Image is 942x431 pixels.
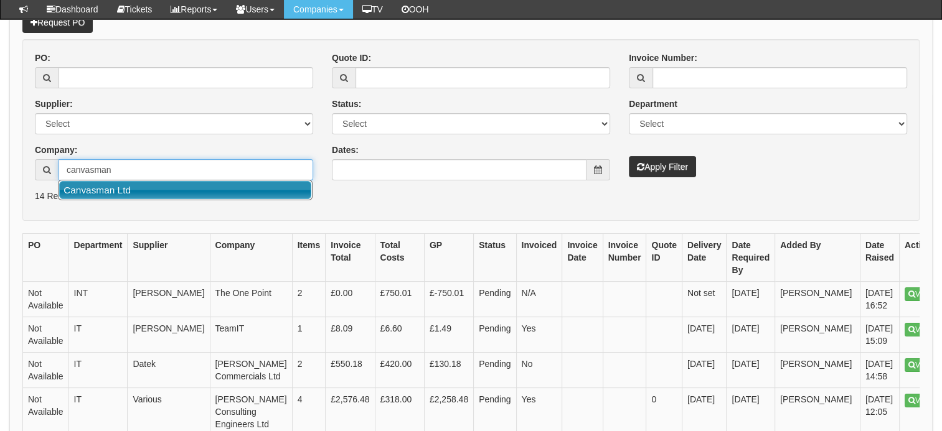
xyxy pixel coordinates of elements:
th: GP [424,234,473,282]
th: Added By [775,234,860,282]
th: Supplier [128,234,210,282]
td: Datek [128,353,210,388]
td: [PERSON_NAME] [775,317,860,353]
td: INT [68,282,128,317]
label: PO: [35,52,50,64]
a: View [905,323,935,336]
th: Date Raised [860,234,899,282]
td: 2 [292,353,326,388]
th: Invoiced [516,234,562,282]
td: No [516,353,562,388]
p: 14 Results [35,190,907,202]
td: [PERSON_NAME] Commercials Ltd [210,353,292,388]
td: £8.09 [326,317,375,353]
td: 1 [292,317,326,353]
a: Request PO [22,12,93,33]
td: Not set [682,282,726,317]
td: [PERSON_NAME] [128,317,210,353]
td: 2 [292,282,326,317]
th: Invoice Number [603,234,646,282]
td: Not Available [23,317,69,353]
td: N/A [516,282,562,317]
label: Quote ID: [332,52,371,64]
th: Action [899,234,940,282]
td: Pending [474,317,516,353]
th: Status [474,234,516,282]
th: Department [68,234,128,282]
th: Items [292,234,326,282]
td: [DATE] [727,282,775,317]
td: [DATE] 14:58 [860,353,899,388]
th: Invoice Date [562,234,603,282]
td: [DATE] [682,353,726,388]
th: Company [210,234,292,282]
td: Yes [516,317,562,353]
td: £130.18 [424,353,473,388]
button: Apply Filter [629,156,696,177]
td: Pending [474,353,516,388]
th: Date Required By [727,234,775,282]
a: View [905,287,935,301]
th: Invoice Total [326,234,375,282]
label: Dates: [332,144,359,156]
td: [DATE] 16:52 [860,282,899,317]
td: IT [68,317,128,353]
td: Not Available [23,282,69,317]
th: Quote ID [646,234,682,282]
th: Total Costs [375,234,424,282]
td: £750.01 [375,282,424,317]
td: [DATE] [727,353,775,388]
td: Not Available [23,353,69,388]
td: IT [68,353,128,388]
td: [PERSON_NAME] [775,353,860,388]
label: Status: [332,98,361,110]
td: [DATE] [682,317,726,353]
label: Supplier: [35,98,73,110]
td: £1.49 [424,317,473,353]
td: [DATE] 15:09 [860,317,899,353]
a: View [905,394,935,407]
th: PO [23,234,69,282]
a: Canvasman Ltd [59,181,311,199]
td: £-750.01 [424,282,473,317]
td: The One Point [210,282,292,317]
td: [PERSON_NAME] [128,282,210,317]
label: Department [629,98,677,110]
td: [PERSON_NAME] [775,282,860,317]
td: £0.00 [326,282,375,317]
td: £6.60 [375,317,424,353]
label: Company: [35,144,77,156]
label: Invoice Number: [629,52,697,64]
td: £420.00 [375,353,424,388]
td: [DATE] [727,317,775,353]
a: View [905,358,935,372]
td: TeamIT [210,317,292,353]
td: Pending [474,282,516,317]
th: Delivery Date [682,234,726,282]
td: £550.18 [326,353,375,388]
